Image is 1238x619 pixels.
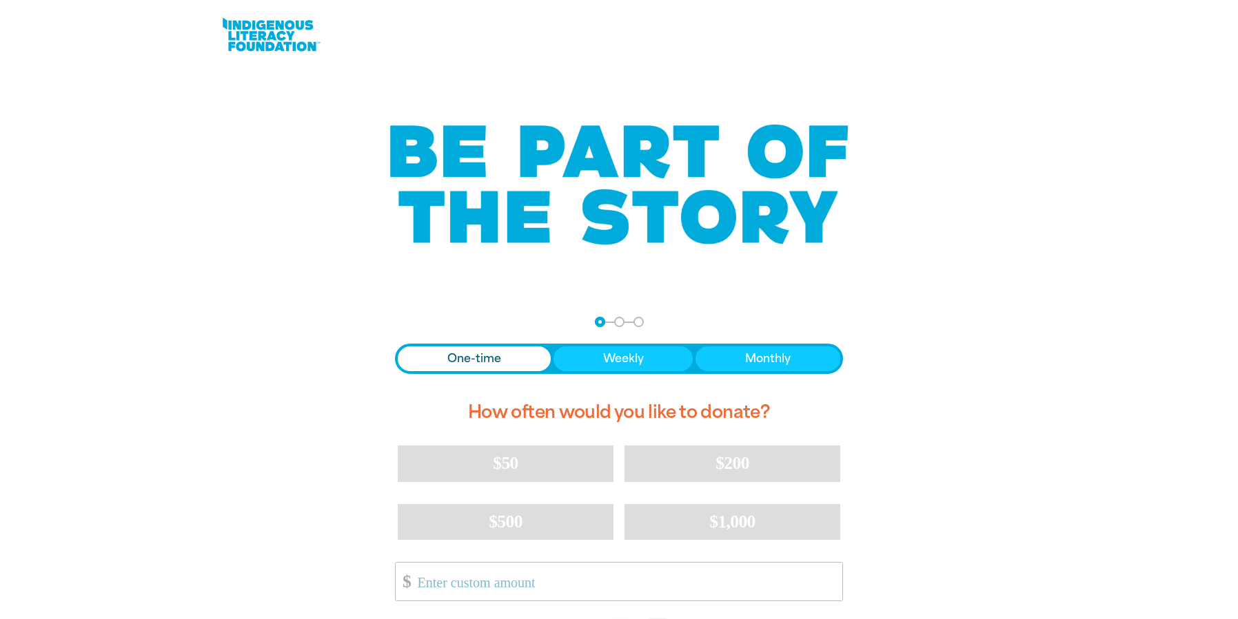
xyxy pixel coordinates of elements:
button: Navigate to step 2 of 3 to enter your details [614,317,625,327]
span: Monthly [745,350,791,367]
span: Weekly [603,350,644,367]
button: $50 [398,445,613,481]
img: Be part of the story [378,97,860,273]
span: $200 [716,453,749,473]
span: $ [396,566,411,597]
button: Navigate to step 3 of 3 to enter your payment details [633,317,644,327]
span: One-time [447,350,501,367]
button: One-time [398,346,551,371]
button: $500 [398,504,613,540]
h2: How often would you like to donate? [395,390,843,434]
button: $1,000 [625,504,840,540]
div: Donation frequency [395,344,843,374]
button: Weekly [554,346,693,371]
span: $500 [489,512,522,532]
button: Monthly [696,346,840,371]
input: Enter custom amount [408,563,842,600]
button: $200 [625,445,840,481]
span: $50 [493,453,518,473]
button: Navigate to step 1 of 3 to enter your donation amount [595,317,605,327]
span: $1,000 [709,512,755,532]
